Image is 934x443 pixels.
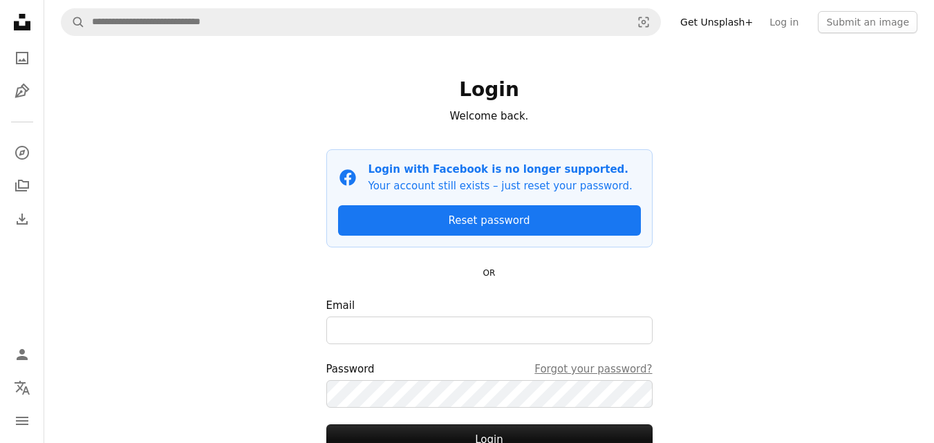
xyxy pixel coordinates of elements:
[368,161,633,178] p: Login with Facebook is no longer supported.
[326,317,653,344] input: Email
[761,11,807,33] a: Log in
[326,361,653,377] div: Password
[8,341,36,368] a: Log in / Sign up
[326,297,653,344] label: Email
[672,11,761,33] a: Get Unsplash+
[8,374,36,402] button: Language
[338,205,641,236] a: Reset password
[368,178,633,194] p: Your account still exists – just reset your password.
[8,8,36,39] a: Home — Unsplash
[8,172,36,200] a: Collections
[483,268,496,278] small: OR
[8,205,36,233] a: Download History
[627,9,660,35] button: Visual search
[8,77,36,105] a: Illustrations
[8,139,36,167] a: Explore
[326,108,653,124] p: Welcome back.
[326,380,653,408] input: PasswordForgot your password?
[62,9,85,35] button: Search Unsplash
[8,44,36,72] a: Photos
[534,361,652,377] a: Forgot your password?
[8,407,36,435] button: Menu
[818,11,917,33] button: Submit an image
[326,77,653,102] h1: Login
[61,8,661,36] form: Find visuals sitewide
